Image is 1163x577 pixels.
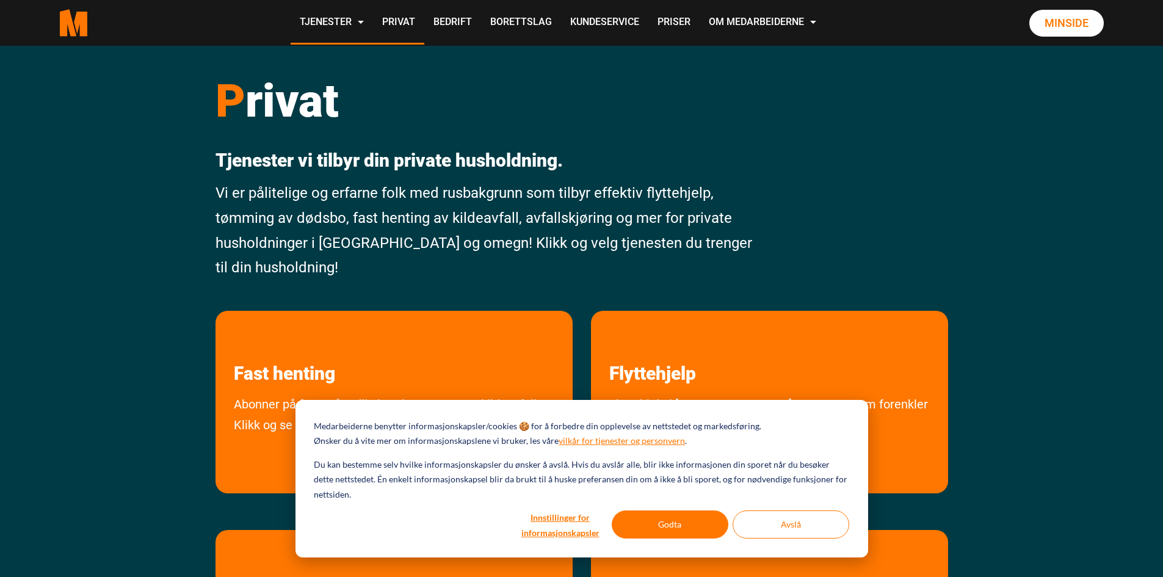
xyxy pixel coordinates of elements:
p: Ønsker du å vite mer om informasjonskapslene vi bruker, les våre . [314,434,687,449]
span: P [216,74,245,128]
p: Du kan bestemme selv hvilke informasjonskapsler du ønsker å avslå. Hvis du avslår alle, blir ikke... [314,457,849,503]
a: Tjenester [291,1,373,45]
a: Privat [373,1,424,45]
a: Borettslag [481,1,561,45]
button: Innstillinger for informasjonskapsler [513,510,607,539]
p: Medarbeiderne benytter informasjonskapsler/cookies 🍪 for å forbedre din opplevelse av nettstedet ... [314,419,761,434]
a: vilkår for tjenester og personvern [559,434,685,449]
a: Abonner på fast månedlig avhenting av pant og kildeavfall. Klikk og se hva vi henter! [216,394,573,487]
button: Avslå [733,510,849,539]
a: Kundeservice [561,1,648,45]
a: Bedrift [424,1,481,45]
a: les mer om Flyttehjelp [591,311,714,385]
h1: rivat [216,73,761,128]
button: Godta [612,510,728,539]
a: Priser [648,1,700,45]
p: Tjenester vi tilbyr din private husholdning. [216,150,761,172]
a: Minside [1029,10,1104,37]
p: Vi er pålitelige og erfarne folk med rusbakgrunn som tilbyr effektiv flyttehjelp, tømming av døds... [216,181,761,280]
a: les mer om Fast henting [216,311,353,385]
div: Cookie banner [295,400,868,557]
a: Flyttehjelp i [GEOGRAPHIC_DATA] og omegn som forenkler din flytting. [591,394,948,487]
a: Om Medarbeiderne [700,1,825,45]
